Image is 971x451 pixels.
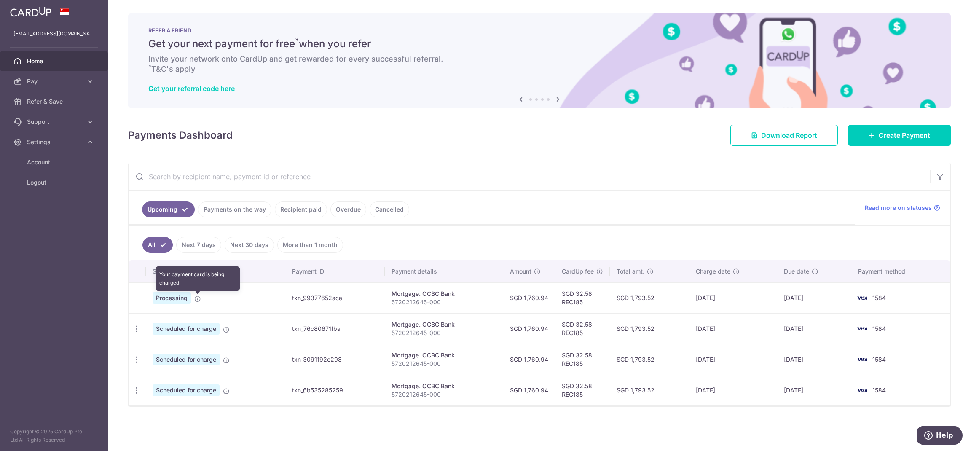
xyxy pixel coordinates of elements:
span: Logout [27,178,83,187]
td: txn_76c80671fba [285,313,385,344]
span: Status [153,267,171,276]
span: Pay [27,77,83,86]
td: [DATE] [689,313,778,344]
td: SGD 32.58 REC185 [555,282,610,313]
div: Mortgage. OCBC Bank [392,351,496,360]
td: SGD 1,760.94 [503,344,555,375]
td: [DATE] [777,282,851,313]
span: Amount [510,267,531,276]
td: SGD 1,793.52 [610,344,689,375]
span: Account [27,158,83,166]
div: Mortgage. OCBC Bank [392,320,496,329]
span: Create Payment [879,130,930,140]
span: Download Report [761,130,817,140]
td: SGD 1,793.52 [610,313,689,344]
span: Read more on statuses [865,204,932,212]
span: Settings [27,138,83,146]
a: Payments on the way [198,201,271,217]
td: txn_3091192e298 [285,344,385,375]
td: SGD 1,760.94 [503,313,555,344]
img: RAF banner [128,13,951,108]
span: Charge date [696,267,730,276]
p: [EMAIL_ADDRESS][DOMAIN_NAME] [13,30,94,38]
p: 5720212645-000 [392,329,496,337]
span: Scheduled for charge [153,354,220,365]
td: SGD 1,793.52 [610,375,689,405]
span: 1584 [872,387,886,394]
p: 5720212645-000 [392,360,496,368]
div: Mortgage. OCBC Bank [392,382,496,390]
span: Processing [153,292,191,304]
td: SGD 32.58 REC185 [555,344,610,375]
img: Bank Card [854,385,871,395]
img: Bank Card [854,354,871,365]
th: Payment details [385,260,503,282]
td: SGD 32.58 REC185 [555,313,610,344]
h6: Invite your network onto CardUp and get rewarded for every successful referral. T&C's apply [148,54,931,74]
a: All [142,237,173,253]
span: Total amt. [617,267,644,276]
div: Mortgage. OCBC Bank [392,290,496,298]
td: SGD 1,760.94 [503,282,555,313]
p: 5720212645-000 [392,390,496,399]
td: [DATE] [777,344,851,375]
span: Scheduled for charge [153,323,220,335]
a: Next 7 days [176,237,221,253]
td: SGD 1,760.94 [503,375,555,405]
a: Upcoming [142,201,195,217]
span: 1584 [872,356,886,363]
a: Download Report [730,125,838,146]
a: Recipient paid [275,201,327,217]
a: Read more on statuses [865,204,940,212]
span: Scheduled for charge [153,384,220,396]
div: Your payment card is being charged. [156,266,240,291]
a: Get your referral code here [148,84,235,93]
span: Due date [784,267,809,276]
td: SGD 32.58 REC185 [555,375,610,405]
td: [DATE] [689,282,778,313]
span: Home [27,57,83,65]
th: Payment ID [285,260,385,282]
td: txn_99377652aca [285,282,385,313]
span: Support [27,118,83,126]
a: Cancelled [370,201,409,217]
span: 1584 [872,325,886,332]
h5: Get your next payment for free when you refer [148,37,931,51]
img: Bank Card [854,324,871,334]
td: SGD 1,793.52 [610,282,689,313]
a: Overdue [330,201,366,217]
span: Refer & Save [27,97,83,106]
td: [DATE] [689,375,778,405]
a: Create Payment [848,125,951,146]
img: Bank Card [854,293,871,303]
a: More than 1 month [277,237,343,253]
h4: Payments Dashboard [128,128,233,143]
p: REFER A FRIEND [148,27,931,34]
input: Search by recipient name, payment id or reference [129,163,930,190]
p: 5720212645-000 [392,298,496,306]
img: CardUp [10,7,51,17]
td: [DATE] [689,344,778,375]
a: Next 30 days [225,237,274,253]
td: [DATE] [777,375,851,405]
iframe: Opens a widget where you can find more information [917,426,963,447]
td: txn_6b535285259 [285,375,385,405]
th: Payment method [851,260,950,282]
td: [DATE] [777,313,851,344]
span: 1584 [872,294,886,301]
span: CardUp fee [562,267,594,276]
